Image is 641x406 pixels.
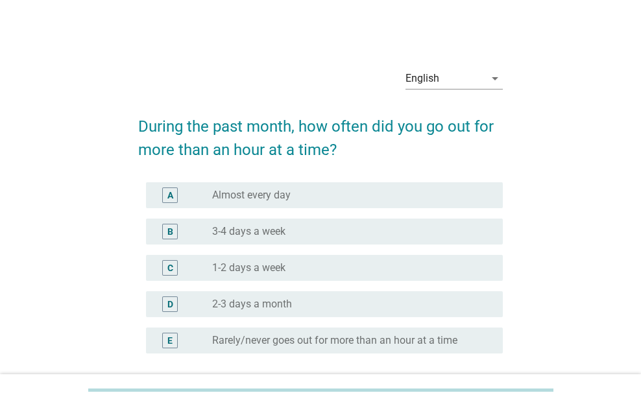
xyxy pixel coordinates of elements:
[487,71,503,86] i: arrow_drop_down
[212,334,457,347] label: Rarely/never goes out for more than an hour at a time
[212,225,285,238] label: 3-4 days a week
[212,189,291,202] label: Almost every day
[212,261,285,274] label: 1-2 days a week
[405,73,439,84] div: English
[167,188,173,202] div: A
[167,297,173,311] div: D
[212,298,292,311] label: 2-3 days a month
[167,333,173,347] div: E
[167,224,173,238] div: B
[138,102,503,161] h2: During the past month, how often did you go out for more than an hour at a time?
[167,261,173,274] div: C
